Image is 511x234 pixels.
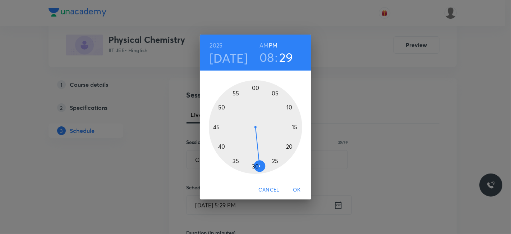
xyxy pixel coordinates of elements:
[256,183,282,197] button: Cancel
[259,50,274,65] button: 08
[285,183,308,197] button: OK
[259,40,268,50] button: AM
[279,50,293,65] button: 29
[288,185,305,194] span: OK
[269,40,277,50] button: PM
[210,50,248,66] button: [DATE]
[210,40,223,50] button: 2025
[259,185,280,194] span: Cancel
[275,50,278,65] h3: :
